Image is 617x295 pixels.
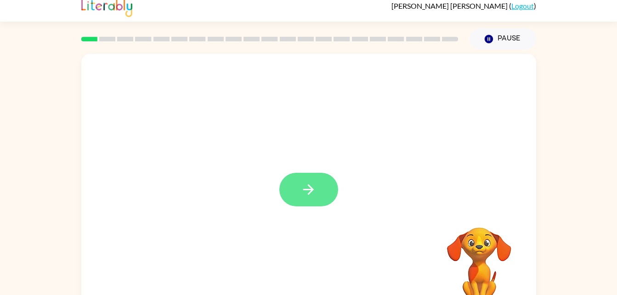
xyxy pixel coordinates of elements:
[391,1,536,10] div: ( )
[391,1,509,10] span: [PERSON_NAME] [PERSON_NAME]
[470,28,536,50] button: Pause
[511,1,534,10] a: Logout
